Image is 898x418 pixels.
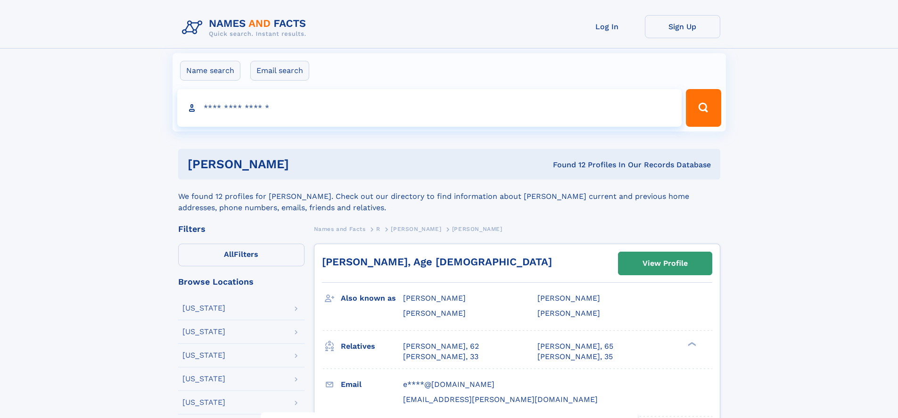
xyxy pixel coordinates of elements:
[403,352,478,362] a: [PERSON_NAME], 33
[391,226,441,232] span: [PERSON_NAME]
[403,309,466,318] span: [PERSON_NAME]
[178,278,305,286] div: Browse Locations
[182,375,225,383] div: [US_STATE]
[341,377,403,393] h3: Email
[178,15,314,41] img: Logo Names and Facts
[182,352,225,359] div: [US_STATE]
[250,61,309,81] label: Email search
[452,226,503,232] span: [PERSON_NAME]
[376,226,380,232] span: R
[645,15,720,38] a: Sign Up
[322,256,552,268] a: [PERSON_NAME], Age [DEMOGRAPHIC_DATA]
[537,341,613,352] a: [PERSON_NAME], 65
[569,15,645,38] a: Log In
[685,341,697,347] div: ❯
[341,290,403,306] h3: Also known as
[177,89,682,127] input: search input
[403,341,479,352] a: [PERSON_NAME], 62
[537,309,600,318] span: [PERSON_NAME]
[182,399,225,406] div: [US_STATE]
[178,244,305,266] label: Filters
[537,352,613,362] a: [PERSON_NAME], 35
[224,250,234,259] span: All
[403,294,466,303] span: [PERSON_NAME]
[180,61,240,81] label: Name search
[314,223,366,235] a: Names and Facts
[403,395,598,404] span: [EMAIL_ADDRESS][PERSON_NAME][DOMAIN_NAME]
[182,304,225,312] div: [US_STATE]
[686,89,721,127] button: Search Button
[618,252,712,275] a: View Profile
[391,223,441,235] a: [PERSON_NAME]
[178,225,305,233] div: Filters
[376,223,380,235] a: R
[178,180,720,213] div: We found 12 profiles for [PERSON_NAME]. Check out our directory to find information about [PERSON...
[421,160,711,170] div: Found 12 Profiles In Our Records Database
[182,328,225,336] div: [US_STATE]
[188,158,421,170] h1: [PERSON_NAME]
[643,253,688,274] div: View Profile
[537,294,600,303] span: [PERSON_NAME]
[341,338,403,354] h3: Relatives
